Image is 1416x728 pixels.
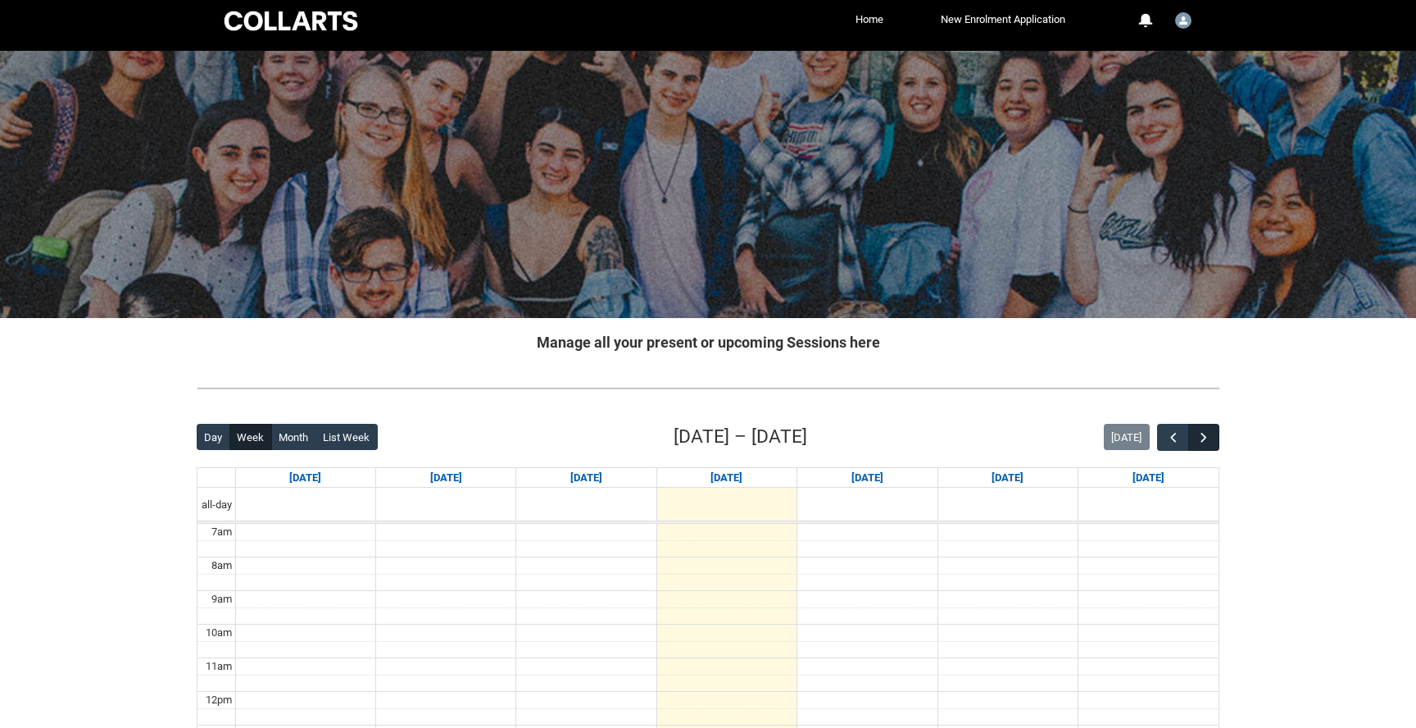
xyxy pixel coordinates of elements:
[197,331,1219,353] h2: Manage all your present or upcoming Sessions here
[427,468,465,488] a: Go to September 8, 2025
[202,692,235,708] div: 12pm
[937,7,1069,32] a: New Enrolment Application
[707,468,746,488] a: Go to September 10, 2025
[988,468,1027,488] a: Go to September 12, 2025
[286,468,324,488] a: Go to September 7, 2025
[208,524,235,540] div: 7am
[567,468,606,488] a: Go to September 9, 2025
[208,591,235,607] div: 9am
[1157,424,1188,451] button: Previous Week
[198,497,235,513] span: all-day
[197,380,1219,397] img: REDU_GREY_LINE
[674,423,807,451] h2: [DATE] – [DATE]
[197,424,230,450] button: Day
[851,7,887,32] a: Home
[1175,12,1191,29] img: Student.arigby.20252808
[1171,6,1196,32] button: User Profile Student.arigby.20252808
[1104,424,1150,450] button: [DATE]
[848,468,887,488] a: Go to September 11, 2025
[271,424,316,450] button: Month
[202,625,235,641] div: 10am
[229,424,272,450] button: Week
[1129,468,1168,488] a: Go to September 13, 2025
[208,557,235,574] div: 8am
[315,424,378,450] button: List Week
[1188,424,1219,451] button: Next Week
[202,658,235,675] div: 11am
